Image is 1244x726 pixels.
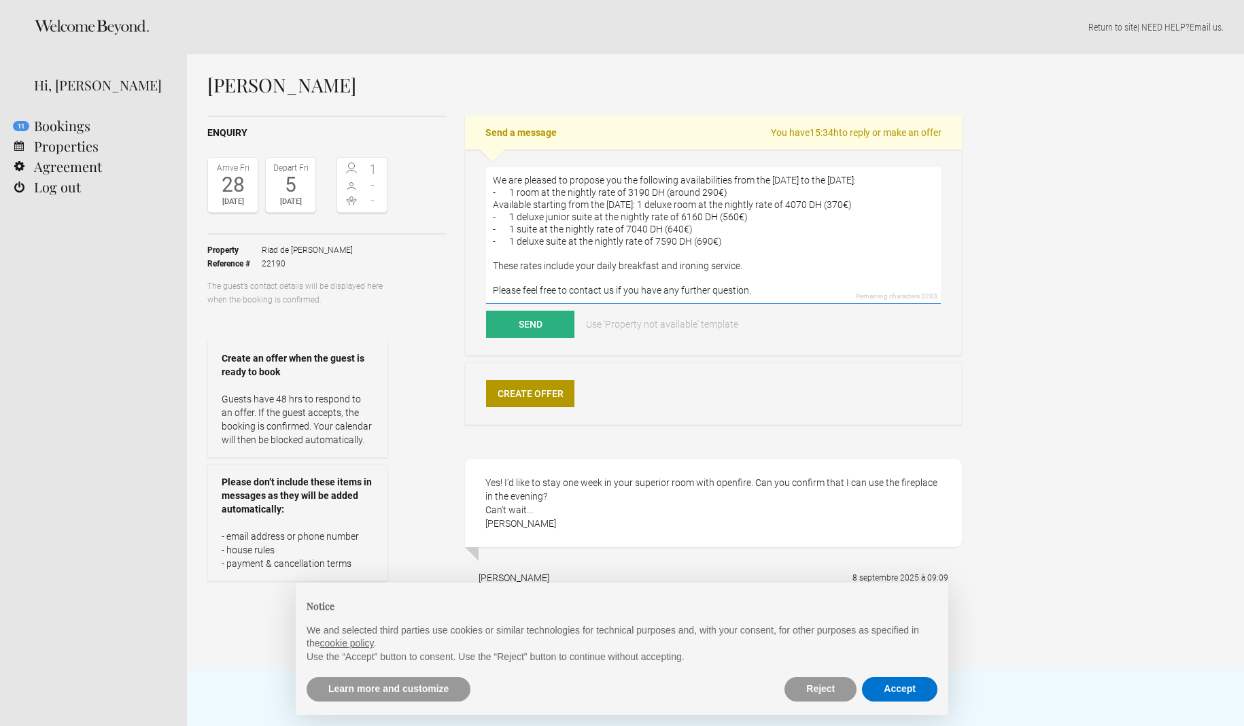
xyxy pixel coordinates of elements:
[13,121,29,131] flynt-notification-badge: 11
[207,257,262,271] strong: Reference #
[307,677,470,702] button: Learn more and customize
[207,126,447,140] h2: Enquiry
[262,243,353,257] span: Riad de [PERSON_NAME]
[211,161,254,175] div: Arrive Fri
[465,459,962,547] div: Yes! I'd like to stay one week in your superior room with openfire. Can you confirm that I can us...
[211,175,254,195] div: 28
[34,75,167,95] div: Hi, [PERSON_NAME]
[262,257,353,271] span: 22190
[1190,22,1222,33] a: Email us
[1088,22,1137,33] a: Return to site
[784,677,857,702] button: Reject
[307,651,937,664] p: Use the “Accept” button to consent. Use the “Reject” button to continue without accepting.
[362,194,384,207] span: -
[862,677,937,702] button: Accept
[486,380,574,407] a: Create Offer
[810,127,839,138] flynt-countdown: 15:34h
[465,116,962,150] h2: Send a message
[269,175,312,195] div: 5
[576,311,748,338] a: Use 'Property not available' template
[319,638,373,649] a: cookie policy - link opens in a new tab
[362,178,384,192] span: -
[362,162,384,176] span: 1
[222,351,373,379] strong: Create an offer when the guest is ready to book
[269,195,312,209] div: [DATE]
[207,279,387,307] p: The guest’s contact details will be displayed here when the booking is confirmed.
[222,392,373,447] p: Guests have 48 hrs to respond to an offer. If the guest accepts, the booking is confirmed. Your c...
[771,126,941,139] span: You have to reply or make an offer
[222,530,373,570] p: - email address or phone number - house rules - payment & cancellation terms
[307,599,937,613] h2: Notice
[307,624,937,651] p: We and selected third parties use cookies or similar technologies for technical purposes and, wit...
[269,161,312,175] div: Depart Fri
[207,243,262,257] strong: Property
[207,75,962,95] h1: [PERSON_NAME]
[211,195,254,209] div: [DATE]
[222,475,373,516] strong: Please don’t include these items in messages as they will be added automatically:
[486,311,574,338] button: Send
[207,20,1224,34] p: | NEED HELP? .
